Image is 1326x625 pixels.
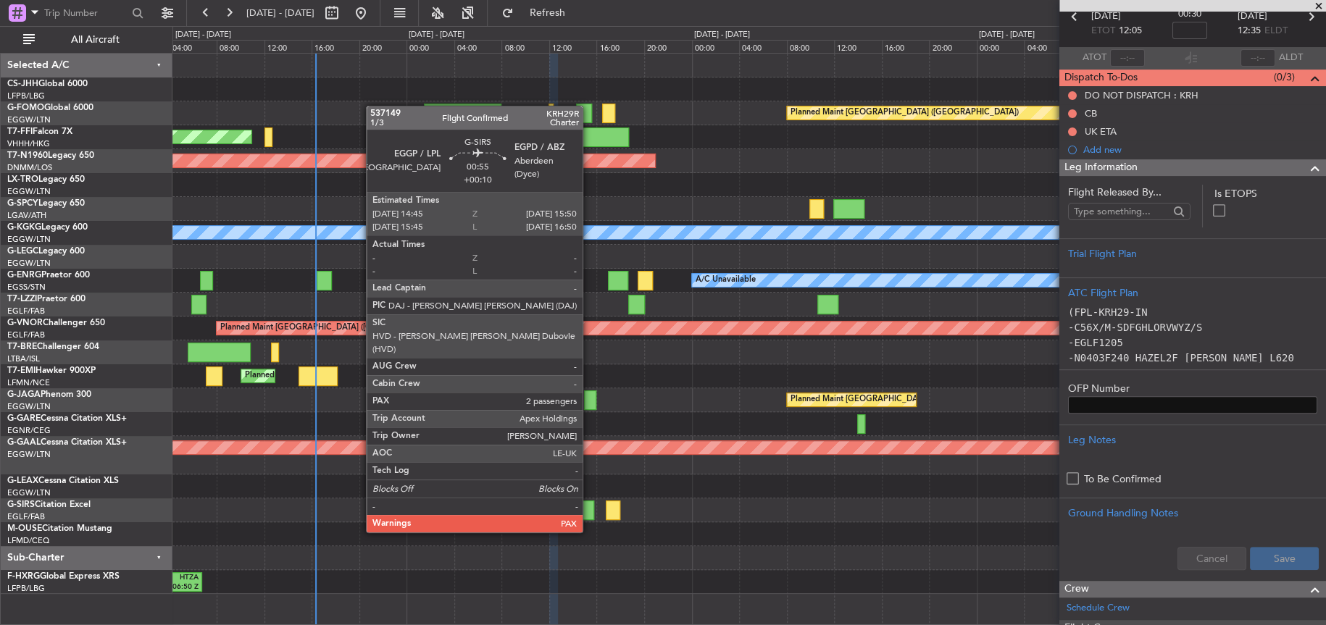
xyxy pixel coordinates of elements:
[596,40,644,53] div: 16:00
[7,343,99,351] a: T7-BREChallenger 604
[7,199,38,208] span: G-SPCY
[7,583,45,594] a: LFPB/LBG
[7,511,45,522] a: EGLF/FAB
[38,35,153,45] span: All Aircraft
[7,343,37,351] span: T7-BRE
[7,199,85,208] a: G-SPCYLegacy 650
[7,438,41,447] span: G-GAAL
[359,40,407,53] div: 20:00
[696,269,756,291] div: A/C Unavailable
[7,151,94,160] a: T7-N1960Legacy 650
[7,91,45,101] a: LFPB/LBG
[1074,201,1169,222] input: Type something...
[7,414,127,423] a: G-GARECessna Citation XLS+
[7,223,88,232] a: G-KGKGLegacy 600
[1068,506,1317,521] div: Ground Handling Notes
[406,40,454,53] div: 00:00
[409,29,464,41] div: [DATE] - [DATE]
[500,128,536,138] div: UTTT
[1119,24,1142,38] span: 12:05
[7,80,38,88] span: CS-JHH
[1274,70,1295,85] span: (0/3)
[1085,107,1097,119] div: CB
[7,535,49,546] a: LFMD/CEQ
[170,40,217,53] div: 04:00
[7,524,112,533] a: M-OUSECitation Mustang
[1064,581,1089,597] span: Crew
[245,365,383,387] div: Planned Maint [GEOGRAPHIC_DATA]
[929,40,977,53] div: 20:00
[246,7,314,20] span: [DATE] - [DATE]
[791,389,1019,411] div: Planned Maint [GEOGRAPHIC_DATA] ([GEOGRAPHIC_DATA])
[1110,49,1145,67] input: --:--
[7,500,91,509] a: G-SIRSCitation Excel
[7,319,43,327] span: G-VNOR
[7,477,38,485] span: G-LEAX
[7,138,50,149] a: VHHH/HKG
[175,29,231,41] div: [DATE] - [DATE]
[7,524,42,533] span: M-OUSE
[7,175,85,184] a: LX-TROLegacy 650
[1068,322,1202,333] code: -C56X/M-SDFGHLORVWYZ/S
[7,234,51,245] a: EGGW/LTN
[1178,7,1201,22] span: 00:30
[1068,285,1317,301] div: ATC Flight Plan
[7,390,91,399] a: G-JAGAPhenom 300
[739,40,787,53] div: 04:00
[7,295,37,303] span: T7-LZZI
[7,438,127,447] a: G-GAALCessna Citation XLS+
[1279,51,1303,65] span: ALDT
[7,353,40,364] a: LTBA/ISL
[549,40,597,53] div: 12:00
[7,247,38,256] span: G-LEGC
[1024,40,1072,53] div: 04:00
[1064,159,1138,176] span: Leg Information
[882,40,930,53] div: 16:00
[464,138,500,148] div: 04:30 Z
[7,162,52,173] a: DNMM/LOS
[787,40,835,53] div: 08:00
[454,40,502,53] div: 04:00
[7,366,36,375] span: T7-EMI
[217,40,264,53] div: 08:00
[7,425,51,436] a: EGNR/CEG
[7,223,41,232] span: G-KGKG
[7,247,85,256] a: G-LEGCLegacy 600
[7,271,41,280] span: G-ENRG
[1068,306,1148,318] code: (FPL-KRH29-IN
[1068,352,1312,394] code: -N0403F240 HAZEL2F [PERSON_NAME] L620 [PERSON_NAME] Q41 [PERSON_NAME] M605 DTY Y250 AKUPA T420
[464,128,500,138] div: VHHH
[7,151,48,160] span: T7-N1960
[834,40,882,53] div: 12:00
[791,102,1019,124] div: Planned Maint [GEOGRAPHIC_DATA] ([GEOGRAPHIC_DATA])
[7,295,86,303] a: T7-LZZIPraetor 600
[1067,601,1130,616] a: Schedule Crew
[7,449,51,460] a: EGGW/LTN
[1091,9,1121,24] span: [DATE]
[7,80,88,88] a: CS-JHHGlobal 6000
[644,40,692,53] div: 20:00
[517,8,577,18] span: Refresh
[7,477,119,485] a: G-LEAXCessna Citation XLS
[7,377,50,388] a: LFMN/NCE
[500,138,536,148] div: 11:15 Z
[1084,471,1162,487] label: To Be Confirmed
[1238,24,1261,38] span: 12:35
[1068,381,1317,396] label: OFP Number
[692,40,740,53] div: 00:00
[44,2,128,24] input: Trip Number
[1214,186,1317,201] label: Is ETOPS
[694,29,750,41] div: [DATE] - [DATE]
[7,487,51,498] a: EGGW/LTN
[501,40,549,53] div: 08:00
[312,40,359,53] div: 16:00
[1264,24,1288,38] span: ELDT
[1083,143,1319,156] div: Add new
[1085,89,1198,101] div: DO NOT DISPATCH : KRH
[1091,24,1115,38] span: ETOT
[7,319,105,327] a: G-VNORChallenger 650
[1068,246,1317,261] div: Trial Flight Plan
[220,317,449,339] div: Planned Maint [GEOGRAPHIC_DATA] ([GEOGRAPHIC_DATA])
[7,258,51,269] a: EGGW/LTN
[264,40,312,53] div: 12:00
